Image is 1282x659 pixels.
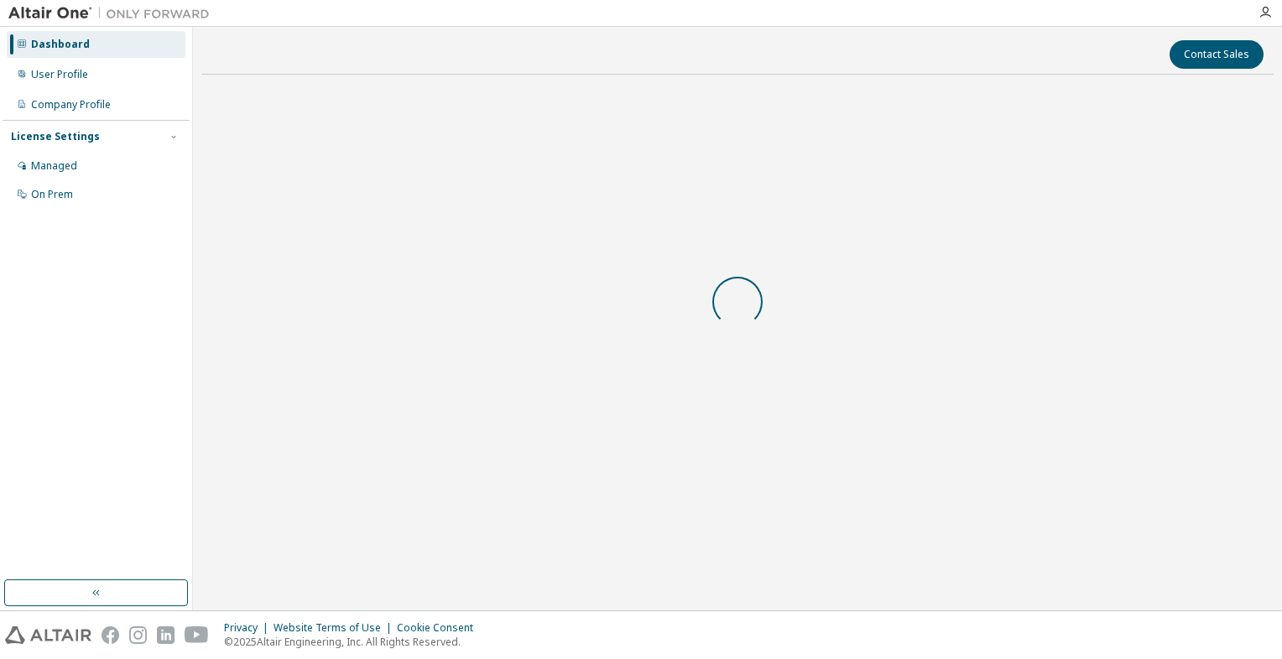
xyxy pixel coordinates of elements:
[102,626,119,644] img: facebook.svg
[274,621,397,635] div: Website Terms of Use
[224,635,483,649] p: © 2025 Altair Engineering, Inc. All Rights Reserved.
[397,621,483,635] div: Cookie Consent
[31,68,88,81] div: User Profile
[1170,40,1264,69] button: Contact Sales
[5,626,91,644] img: altair_logo.svg
[185,626,209,644] img: youtube.svg
[31,159,77,173] div: Managed
[8,5,218,22] img: Altair One
[11,130,100,143] div: License Settings
[31,188,73,201] div: On Prem
[157,626,175,644] img: linkedin.svg
[31,98,111,112] div: Company Profile
[31,38,90,51] div: Dashboard
[224,621,274,635] div: Privacy
[129,626,147,644] img: instagram.svg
